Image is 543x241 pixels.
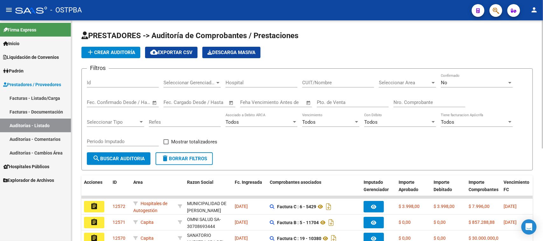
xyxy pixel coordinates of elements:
span: Todos [226,119,239,125]
datatable-header-cell: Razon Social [184,176,232,203]
span: Importe Aprobado [399,180,418,192]
span: Importe Debitado [434,180,452,192]
span: $ 3.998,00 [434,204,455,209]
span: $ 0,00 [399,236,411,241]
strong: Factura C : 6 - 5429 [277,204,316,209]
datatable-header-cell: Comprobantes asociados [267,176,361,203]
span: $ 0,00 [434,220,446,225]
button: Descarga Masiva [202,47,261,58]
span: Hospitales de Autogestión [133,201,167,213]
span: Area [133,180,143,185]
span: Capita [141,236,154,241]
span: Buscar Auditoria [93,156,145,162]
span: Seleccionar Gerenciador [164,80,215,86]
i: Descargar documento [327,217,335,228]
span: $ 7.996,00 [469,204,490,209]
span: PRESTADORES -> Auditoría de Comprobantes / Prestaciones [81,31,298,40]
datatable-header-cell: Area [131,176,175,203]
span: Hospitales Públicos [3,163,49,170]
button: Crear Auditoría [81,47,140,58]
span: Acciones [84,180,102,185]
span: Crear Auditoría [87,50,135,55]
div: - 30681618089 [187,200,230,213]
input: Fecha inicio [87,100,113,105]
span: Explorador de Archivos [3,177,54,184]
input: Fecha inicio [164,100,189,105]
span: Exportar CSV [150,50,192,55]
span: Todos [441,119,454,125]
button: Open calendar [228,99,235,107]
span: [DATE] [504,204,517,209]
datatable-header-cell: Imputado Gerenciador [361,176,396,203]
h3: Filtros [87,64,109,72]
span: Inicio [3,40,19,47]
div: OMNI SALUD SA [187,216,219,223]
div: MUNICIPALIDAD DE [PERSON_NAME] [187,200,230,215]
span: Prestadores / Proveedores [3,81,61,88]
span: $ 0,00 [434,236,446,241]
span: Seleccionar Area [379,80,430,86]
span: Vencimiento FC [504,180,529,192]
div: Open Intercom Messenger [521,219,537,235]
span: Padrón [3,67,24,74]
mat-icon: assignment [90,203,98,210]
span: [DATE] [235,220,248,225]
span: Fc. Ingresada [235,180,262,185]
strong: Factura C : 19 - 10380 [277,236,321,241]
mat-icon: cloud_download [150,48,158,56]
strong: Factura B : 5 - 11704 [277,220,319,225]
button: Open calendar [305,99,312,107]
datatable-header-cell: Fc. Ingresada [232,176,267,203]
span: [DATE] [504,220,517,225]
span: - OSTPBA [50,3,82,17]
span: Comprobantes asociados [270,180,321,185]
span: Seleccionar Tipo [87,119,138,125]
datatable-header-cell: Vencimiento FC [501,176,536,203]
datatable-header-cell: Importe Comprobantes [466,176,501,203]
span: 12571 [113,220,125,225]
span: No [441,80,447,86]
mat-icon: assignment [90,218,98,226]
span: Borrar Filtros [161,156,207,162]
span: Razon Social [187,180,213,185]
button: Exportar CSV [145,47,198,58]
mat-icon: menu [5,6,13,14]
datatable-header-cell: Importe Aprobado [396,176,431,203]
i: Descargar documento [324,202,333,212]
mat-icon: search [93,155,100,162]
span: $ 30.000.000,00 [469,236,501,241]
span: [DATE] [235,204,248,209]
span: Liquidación de Convenios [3,54,59,61]
input: Fecha fin [195,100,226,105]
app-download-masive: Descarga masiva de comprobantes (adjuntos) [202,47,261,58]
span: $ 3.998,00 [399,204,420,209]
span: Imputado Gerenciador [364,180,389,192]
span: Descarga Masiva [207,50,255,55]
span: Todos [364,119,378,125]
mat-icon: person [530,6,538,14]
div: - 30708693444 [187,216,230,229]
button: Open calendar [151,99,158,107]
span: Firma Express [3,26,36,33]
span: Importe Comprobantes [469,180,498,192]
datatable-header-cell: Acciones [81,176,110,203]
span: $ 857.288,88 [469,220,495,225]
mat-icon: add [87,48,94,56]
button: Borrar Filtros [156,152,213,165]
span: $ 0,00 [399,220,411,225]
input: Fecha fin [118,100,149,105]
span: Todos [302,119,316,125]
span: [DATE] [235,236,248,241]
span: 12570 [113,236,125,241]
datatable-header-cell: Importe Debitado [431,176,466,203]
span: ID [113,180,117,185]
button: Buscar Auditoria [87,152,150,165]
mat-icon: delete [161,155,169,162]
span: Capita [141,220,154,225]
span: Mostrar totalizadores [171,138,217,146]
span: 12572 [113,204,125,209]
datatable-header-cell: ID [110,176,131,203]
